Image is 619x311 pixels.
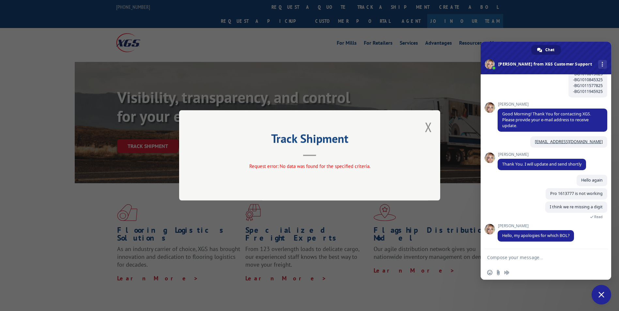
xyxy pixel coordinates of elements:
button: Close modal [425,118,432,136]
span: Send a file [496,270,501,275]
span: [PERSON_NAME] [498,152,586,157]
div: More channels [598,60,607,69]
span: Thank You. I will update and send shortly [502,161,581,167]
span: Chat [545,45,554,55]
span: Read [594,215,603,219]
span: Request error: No data was found for the specified criteria. [249,163,370,170]
span: Hello again [581,177,603,183]
span: Pro 1613777 is not working [550,191,603,196]
div: Close chat [592,285,611,304]
h2: Track Shipment [212,134,408,146]
span: Hello, my apologies for which BOL? [502,233,569,238]
span: Insert an emoji [487,270,492,275]
a: [EMAIL_ADDRESS][DOMAIN_NAME] [535,139,603,144]
textarea: Compose your message... [487,255,590,260]
span: [PERSON_NAME] [498,224,574,228]
span: Audio message [504,270,509,275]
div: Chat [531,45,561,55]
span: Good Morning! Thank You for contacting XGS. Please provide your e-mail address to receive update. [502,111,591,128]
span: [PERSON_NAME] [498,102,607,107]
span: I think we re missing a digit [550,204,603,210]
